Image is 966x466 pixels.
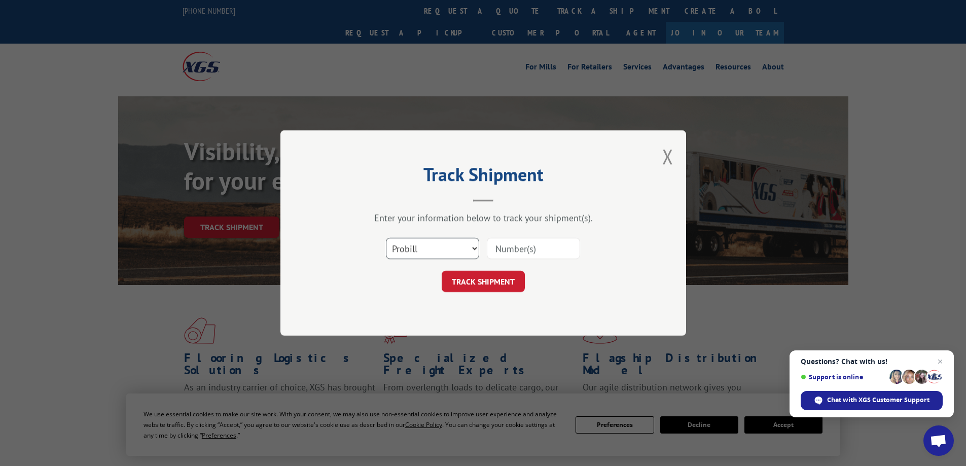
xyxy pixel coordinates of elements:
[827,396,929,405] span: Chat with XGS Customer Support
[487,238,580,259] input: Number(s)
[442,271,525,292] button: TRACK SHIPMENT
[801,357,943,366] span: Questions? Chat with us!
[934,355,946,368] span: Close chat
[662,143,673,170] button: Close modal
[923,425,954,456] div: Open chat
[801,391,943,410] div: Chat with XGS Customer Support
[331,212,635,224] div: Enter your information below to track your shipment(s).
[331,167,635,187] h2: Track Shipment
[801,373,886,381] span: Support is online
